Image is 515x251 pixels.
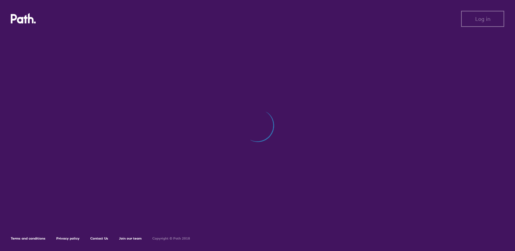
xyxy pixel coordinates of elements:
a: Privacy policy [56,236,80,241]
span: Log in [475,16,490,22]
a: Join our team [119,236,142,241]
button: Log in [461,11,504,27]
a: Contact Us [90,236,108,241]
a: Terms and conditions [11,236,46,241]
h6: Copyright © Path 2018 [152,237,190,241]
